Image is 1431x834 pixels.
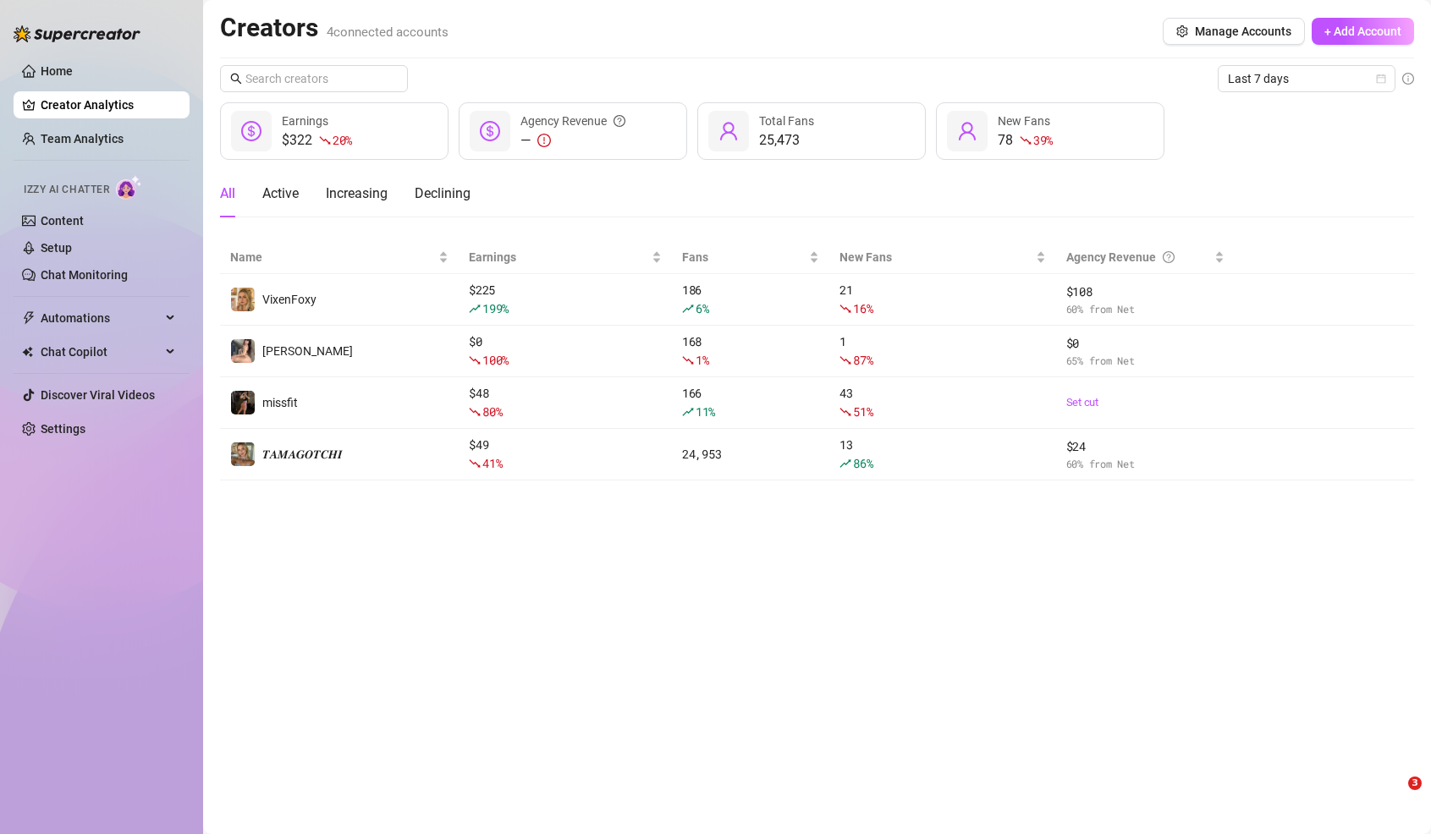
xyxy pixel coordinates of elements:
[482,455,502,471] span: 41 %
[220,184,235,204] div: All
[231,288,255,311] img: VixenFoxy
[482,352,509,368] span: 100 %
[24,182,109,198] span: Izzy AI Chatter
[1195,25,1291,38] span: Manage Accounts
[718,121,739,141] span: user
[682,281,819,318] div: 186
[1066,334,1225,353] span: $ 0
[415,184,471,204] div: Declining
[957,121,977,141] span: user
[14,25,140,42] img: logo-BBDzfeDw.svg
[682,406,694,418] span: rise
[1373,776,1414,817] iframe: Intercom live chat
[469,384,662,421] div: $ 48
[262,293,316,306] span: VixenFoxy
[853,455,872,471] span: 86 %
[1066,394,1225,411] a: Set cut
[1324,25,1401,38] span: + Add Account
[839,406,851,418] span: fall
[1176,25,1188,37] span: setting
[696,403,715,420] span: 11 %
[22,346,33,358] img: Chat Copilot
[469,281,662,318] div: $ 225
[672,241,829,274] th: Fans
[696,352,708,368] span: 1 %
[1312,18,1414,45] button: + Add Account
[41,268,128,282] a: Chat Monitoring
[1066,456,1225,472] span: 60 % from Net
[1066,437,1225,456] span: $ 24
[1020,134,1032,146] span: fall
[333,132,352,148] span: 20 %
[282,114,328,128] span: Earnings
[327,25,449,40] span: 4 connected accounts
[241,121,261,141] span: dollar-circle
[469,248,648,266] span: Earnings
[1066,353,1225,369] span: 65 % from Net
[682,248,806,266] span: Fans
[231,442,255,466] img: 𝑻𝑨𝑴𝑨𝑮𝑶𝑻𝑪𝑯𝑰
[469,406,481,418] span: fall
[262,447,343,461] span: 𝑻𝑨𝑴𝑨𝑮𝑶𝑻𝑪𝑯𝑰
[41,91,176,118] a: Creator Analytics
[853,300,872,316] span: 16 %
[1228,66,1385,91] span: Last 7 days
[1066,283,1225,301] span: $ 108
[839,248,1032,266] span: New Fans
[220,12,449,44] h2: Creators
[998,130,1053,151] div: 78
[41,214,84,228] a: Content
[231,391,255,414] img: missfit
[682,354,694,366] span: fall
[41,338,161,365] span: Chat Copilot
[829,241,1056,274] th: New Fans
[696,300,708,316] span: 6 %
[520,112,625,130] div: Agency Revenue
[482,300,509,316] span: 199 %
[469,436,662,473] div: $ 49
[998,114,1050,128] span: New Fans
[682,384,819,421] div: 166
[839,436,1046,473] div: 13
[520,130,625,151] div: —
[319,134,331,146] span: fall
[220,241,459,274] th: Name
[482,403,502,420] span: 80 %
[853,352,872,368] span: 87 %
[262,344,353,358] span: [PERSON_NAME]
[231,339,255,363] img: Lana
[839,384,1046,421] div: 43
[41,305,161,332] span: Automations
[1033,132,1053,148] span: 39 %
[469,458,481,469] span: fall
[1066,248,1212,266] div: Agency Revenue
[41,241,72,255] a: Setup
[1402,73,1414,85] span: info-circle
[41,422,85,436] a: Settings
[839,281,1046,318] div: 21
[262,184,299,204] div: Active
[230,73,242,85] span: search
[682,303,694,315] span: rise
[1066,301,1225,317] span: 60 % from Net
[459,241,672,274] th: Earnings
[41,388,155,402] a: Discover Viral Videos
[839,332,1046,370] div: 1
[22,311,36,325] span: thunderbolt
[614,112,625,130] span: question-circle
[682,445,819,464] div: 24,953
[537,134,551,147] span: exclamation-circle
[469,303,481,315] span: rise
[480,121,500,141] span: dollar-circle
[41,132,124,145] a: Team Analytics
[282,130,352,151] div: $322
[839,303,851,315] span: fall
[1163,18,1305,45] button: Manage Accounts
[245,69,384,88] input: Search creators
[759,130,814,151] div: 25,473
[839,458,851,469] span: rise
[469,354,481,366] span: fall
[326,184,388,204] div: Increasing
[469,332,662,370] div: $ 0
[682,332,819,370] div: 168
